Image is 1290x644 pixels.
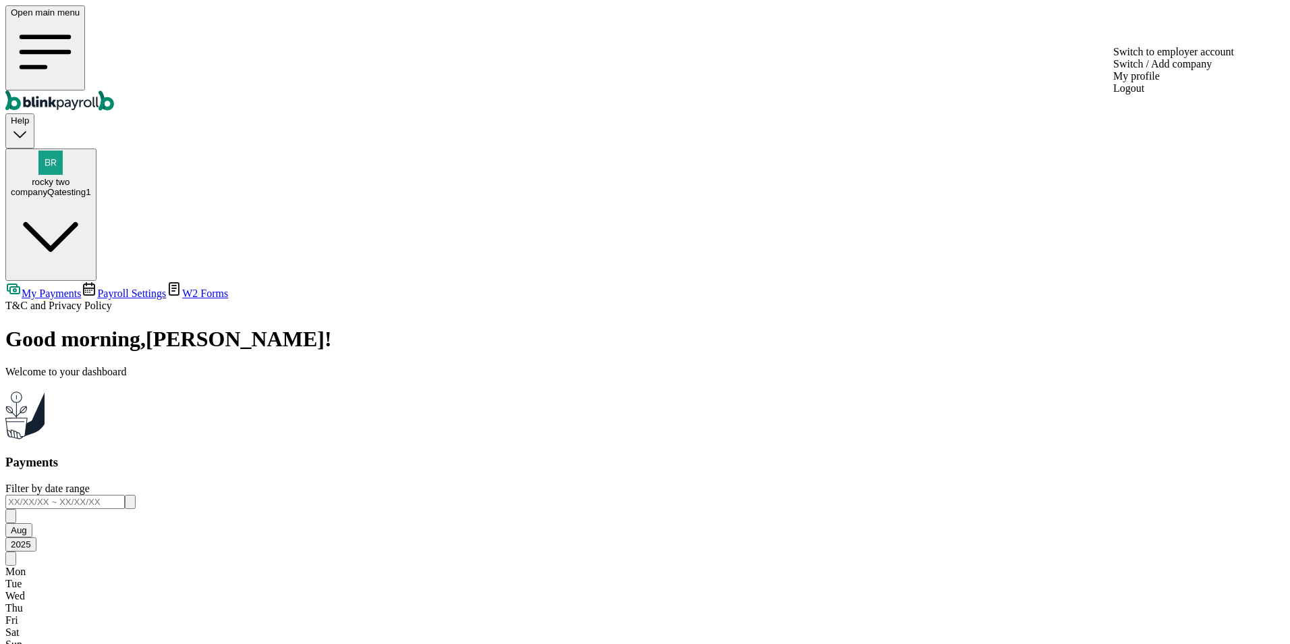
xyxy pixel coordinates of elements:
[1113,70,1234,82] div: My profile
[1113,82,1234,95] div: Logout
[1113,46,1234,58] div: Switch to employer account
[1223,579,1290,644] iframe: Chat Widget
[1113,58,1234,70] div: Switch / Add company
